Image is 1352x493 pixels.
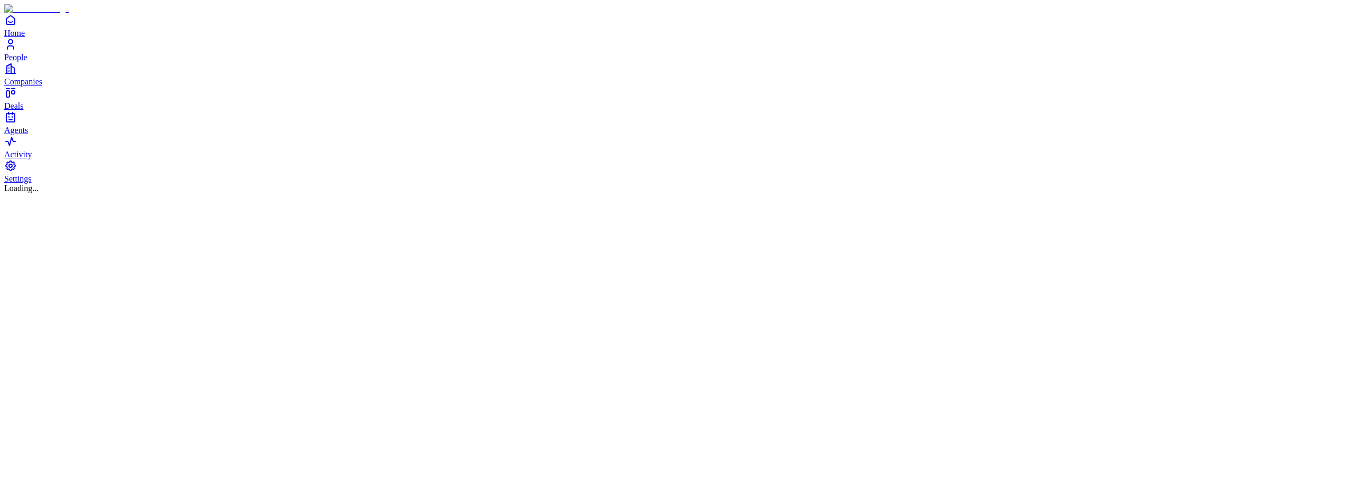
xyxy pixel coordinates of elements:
[4,150,32,159] span: Activity
[4,53,27,62] span: People
[4,101,23,110] span: Deals
[4,135,1348,159] a: Activity
[4,77,42,86] span: Companies
[4,62,1348,86] a: Companies
[4,159,1348,183] a: Settings
[4,174,32,183] span: Settings
[4,126,28,135] span: Agents
[4,14,1348,37] a: Home
[4,4,69,14] img: Item Brain Logo
[4,29,25,37] span: Home
[4,111,1348,135] a: Agents
[4,184,1348,193] div: Loading...
[4,87,1348,110] a: Deals
[4,38,1348,62] a: People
